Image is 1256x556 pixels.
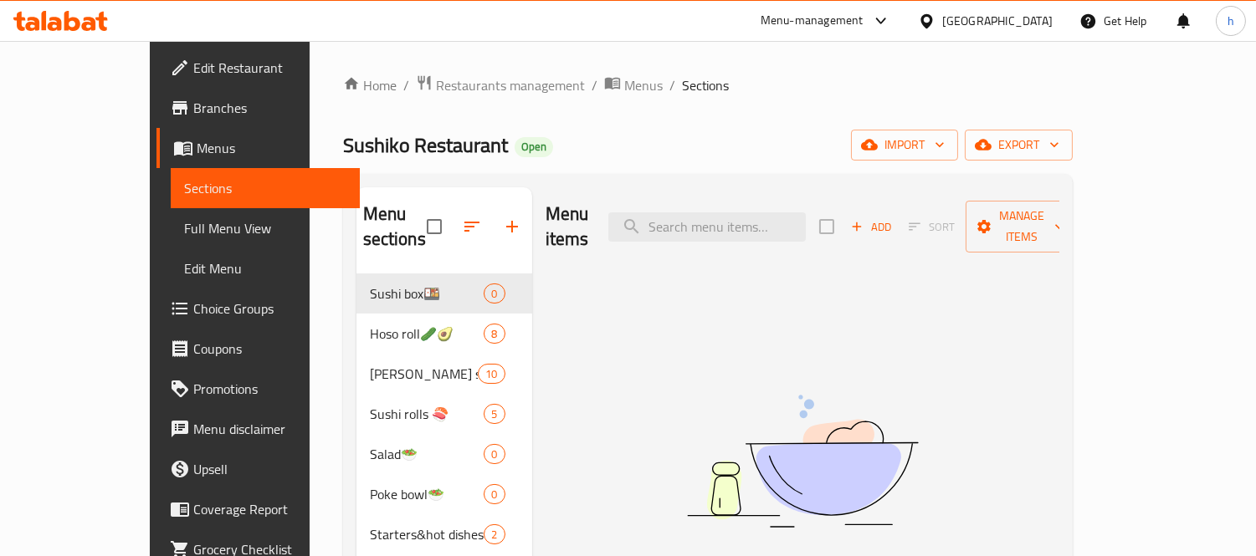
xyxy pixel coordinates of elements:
span: import [864,135,945,156]
div: Sushi rolls 🍣5 [356,394,532,434]
div: Open [515,137,553,157]
span: Open [515,140,553,154]
div: Menu-management [761,11,864,31]
a: Restaurants management [416,74,585,96]
span: Edit Menu [184,258,346,278]
a: Menus [156,128,360,168]
span: 0 [484,286,504,302]
span: Sort sections [452,207,492,247]
h2: Menu sections [363,201,427,252]
span: Upsell [193,459,346,479]
button: Manage items [966,201,1078,252]
button: import [851,130,958,161]
span: Hoso roll🥒🥑 [370,324,484,344]
a: Upsell [156,449,360,489]
span: Edit Restaurant [193,58,346,78]
span: Manage items [979,206,1064,247]
div: [GEOGRAPHIC_DATA] [942,12,1053,30]
div: Hoso roll🥒🥑8 [356,314,532,354]
div: Sushi box🍱0 [356,273,532,314]
span: Select all sections [417,209,452,244]
span: Starters&hot dishes🔥 [370,524,484,544]
div: items [484,524,505,544]
a: Branches [156,88,360,128]
span: 2 [484,527,504,543]
span: Full Menu View [184,218,346,238]
a: Choice Groups [156,288,360,329]
a: Menus [604,74,663,96]
span: Choice Groups [193,298,346,319]
span: Promotions [193,379,346,399]
li: / [669,75,675,95]
a: Coupons [156,329,360,369]
input: search [608,212,806,242]
div: Starters&hot dishes🔥2 [356,514,532,554]
span: 5 [484,406,504,422]
span: Coverage Report [193,499,346,519]
span: Sections [682,75,730,95]
a: Full Menu View [171,208,360,248]
span: Sushi box🍱 [370,283,484,304]
span: Menus [624,75,663,95]
span: 0 [484,446,504,462]
div: items [484,484,505,504]
span: Sushi rolls 🍣 [370,404,484,424]
button: Add section [492,207,532,247]
a: Home [343,75,397,95]
div: items [478,364,505,384]
a: Edit Restaurant [156,48,360,88]
span: 0 [484,487,504,502]
button: Add [844,214,898,240]
li: / [403,75,409,95]
a: Sections [171,168,360,208]
a: Promotions [156,369,360,409]
span: Branches [193,98,346,118]
div: items [484,404,505,424]
span: Coupons [193,339,346,359]
span: Select section first [898,214,966,240]
div: [PERSON_NAME] special🥢10 [356,354,532,394]
button: export [965,130,1073,161]
span: Add item [844,214,898,240]
div: Salad🥗0 [356,434,532,474]
span: Sections [184,178,346,198]
span: [PERSON_NAME] special🥢 [370,364,479,384]
div: items [484,444,505,464]
span: export [978,135,1059,156]
span: Poke bowl🥗 [370,484,484,504]
li: / [592,75,597,95]
div: Poke bowl🥗0 [356,474,532,514]
span: Restaurants management [436,75,585,95]
div: Sushiko special🥢 [370,364,479,384]
span: 10 [479,366,504,382]
nav: breadcrumb [343,74,1073,96]
span: Salad🥗 [370,444,484,464]
a: Menu disclaimer [156,409,360,449]
div: items [484,324,505,344]
span: Menus [197,138,346,158]
span: h [1228,12,1234,30]
span: 8 [484,326,504,342]
div: items [484,283,505,304]
h2: Menu items [546,201,589,252]
span: Sushiko Restaurant [343,126,508,164]
span: Menu disclaimer [193,419,346,439]
span: Add [848,217,894,237]
a: Edit Menu [171,248,360,288]
a: Coverage Report [156,489,360,529]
